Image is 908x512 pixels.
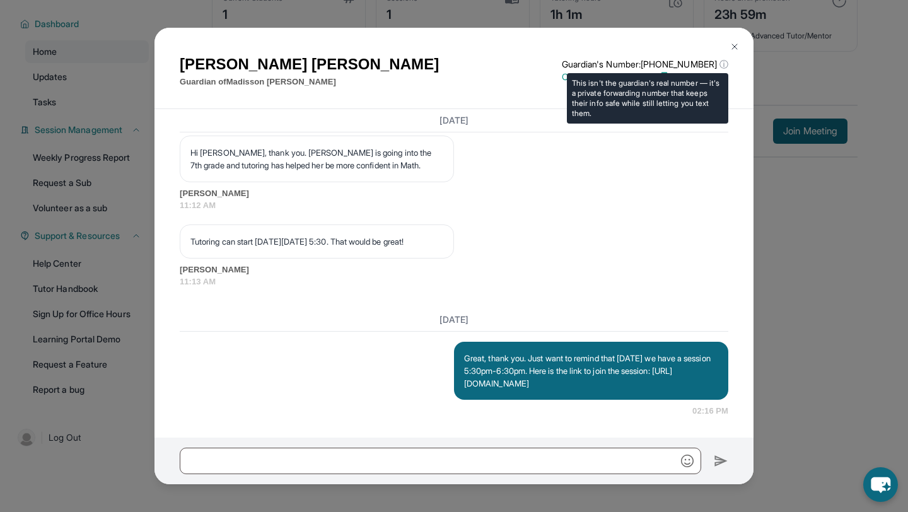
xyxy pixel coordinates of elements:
[562,71,728,83] p: Copy Meeting Invitation
[180,76,439,88] p: Guardian of Madisson [PERSON_NAME]
[180,114,728,127] h3: [DATE]
[190,146,443,172] p: Hi [PERSON_NAME], thank you. [PERSON_NAME] is going into the 7th grade and tutoring has helped he...
[180,313,728,326] h3: [DATE]
[180,199,728,212] span: 11:12 AM
[730,42,740,52] img: Close Icon
[562,58,728,71] p: Guardian's Number: [PHONE_NUMBER]
[714,453,728,468] img: Send icon
[180,187,728,200] span: [PERSON_NAME]
[658,71,669,83] img: Copy Icon
[190,235,443,248] p: Tutoring can start [DATE][DATE] 5:30. That would be great!
[464,352,718,390] p: Great, thank you. Just want to remind that [DATE] we have a session 5:30pm-6:30pm. Here is the li...
[567,73,728,124] div: This isn't the guardian's real number — it's a private forwarding number that keeps their info sa...
[719,58,728,71] span: ⓘ
[180,53,439,76] h1: [PERSON_NAME] [PERSON_NAME]
[180,276,728,288] span: 11:13 AM
[692,405,728,417] span: 02:16 PM
[863,467,898,502] button: chat-button
[180,264,728,276] span: [PERSON_NAME]
[681,455,694,467] img: Emoji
